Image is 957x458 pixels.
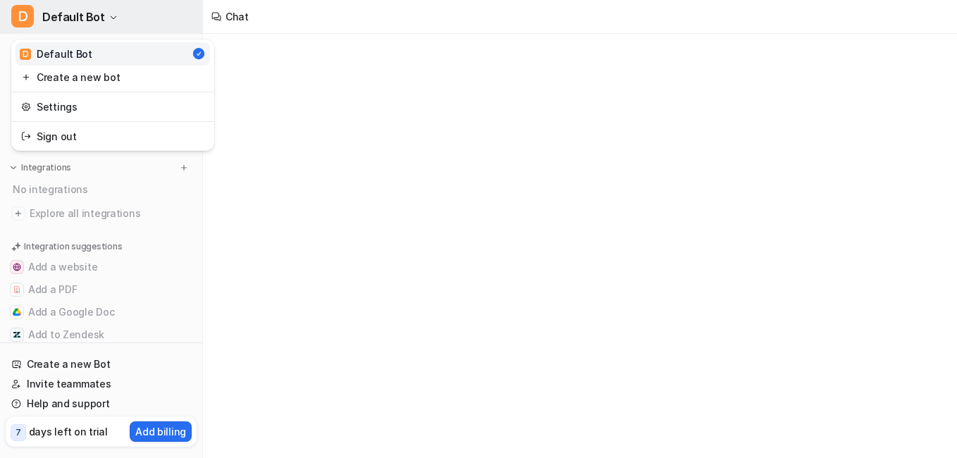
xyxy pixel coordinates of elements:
span: D [20,49,31,60]
img: reset [21,70,31,85]
a: Sign out [16,125,210,148]
a: Settings [16,95,210,118]
img: reset [21,99,31,114]
span: D [11,5,34,27]
div: DDefault Bot [11,39,214,151]
span: Default Bot [42,7,105,27]
img: reset [21,129,31,144]
div: Default Bot [20,47,92,61]
a: Create a new bot [16,66,210,89]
